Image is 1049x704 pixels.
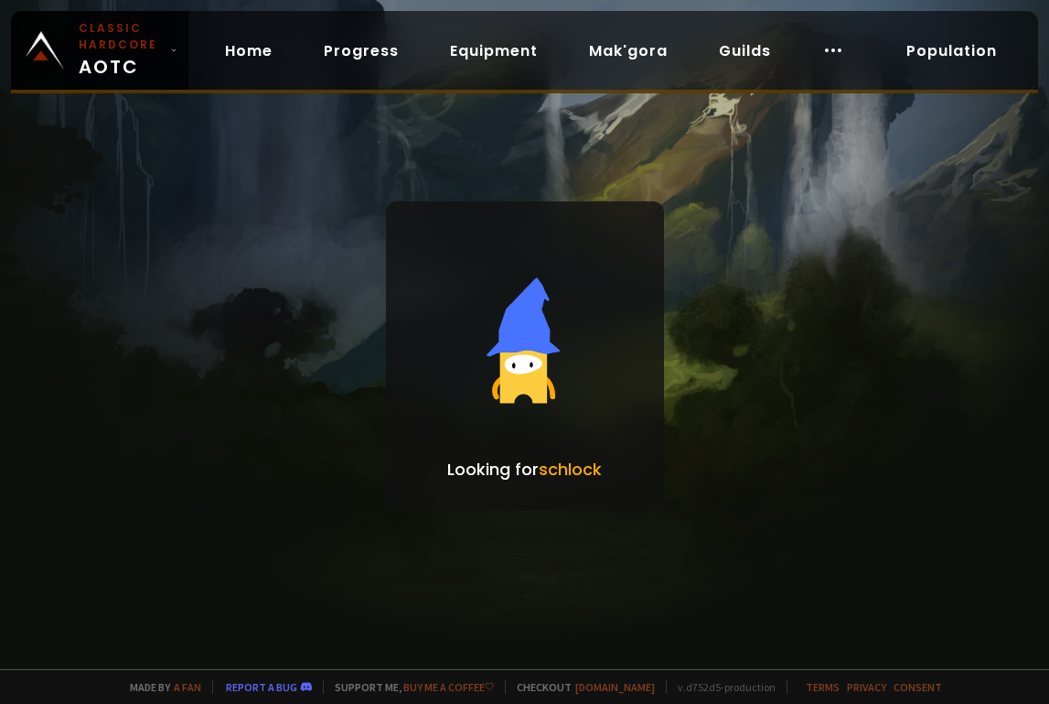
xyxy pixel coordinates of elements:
a: a fan [174,680,201,694]
span: AOTC [79,20,163,81]
a: Population [892,32,1012,70]
small: Classic Hardcore [79,20,163,53]
span: Support me, [323,680,494,694]
p: Looking for [447,457,602,482]
a: Progress [309,32,413,70]
a: Home [210,32,287,70]
a: Buy me a coffee [403,680,494,694]
a: Terms [806,680,840,694]
span: v. d752d5 - production [666,680,776,694]
a: Equipment [435,32,552,70]
a: Classic HardcoreAOTC [11,11,188,90]
span: Checkout [505,680,655,694]
a: Privacy [847,680,886,694]
a: Guilds [704,32,786,70]
a: [DOMAIN_NAME] [575,680,655,694]
a: Mak'gora [574,32,682,70]
span: schlock [539,458,602,481]
span: Made by [119,680,201,694]
a: Report a bug [226,680,297,694]
a: Consent [894,680,942,694]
